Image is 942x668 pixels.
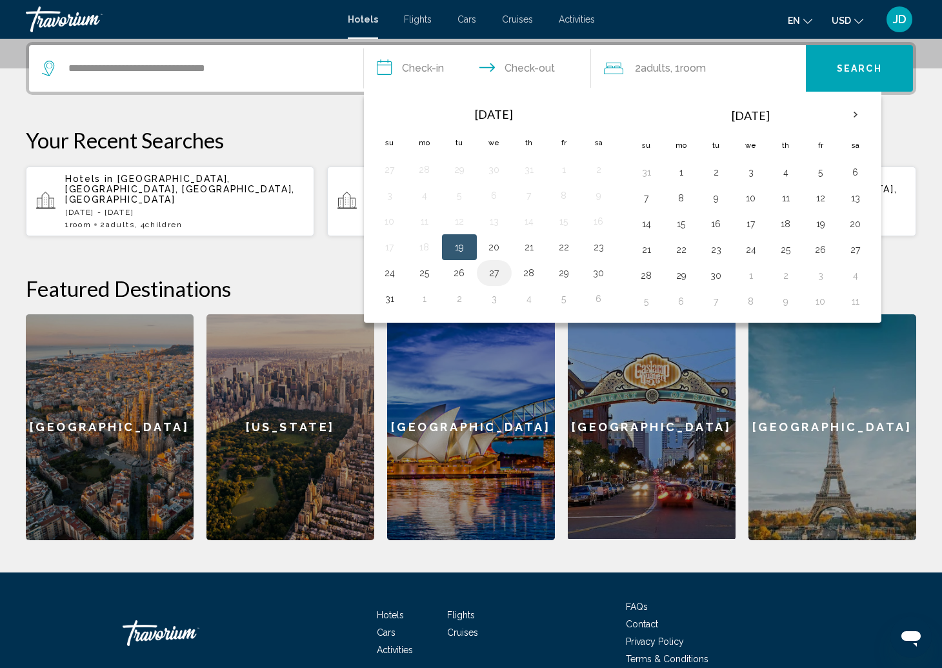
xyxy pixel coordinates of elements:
span: [GEOGRAPHIC_DATA], [GEOGRAPHIC_DATA], [GEOGRAPHIC_DATA], [GEOGRAPHIC_DATA] [65,174,295,205]
button: Day 26 [449,264,470,282]
p: [DATE] - [DATE] [65,208,304,217]
span: Room [70,220,92,229]
a: [GEOGRAPHIC_DATA] [26,314,194,540]
button: Day 25 [414,264,435,282]
button: Day 1 [671,163,692,181]
button: Day 3 [379,187,400,205]
span: USD [832,15,851,26]
button: Day 15 [554,212,574,230]
span: Flights [404,14,432,25]
button: Day 1 [414,290,435,308]
button: Day 21 [519,238,539,256]
button: Change language [788,11,812,30]
button: Day 30 [588,264,609,282]
button: Day 31 [379,290,400,308]
a: Hotels [348,14,378,25]
button: Travelers: 2 adults, 0 children [591,45,806,92]
button: Day 31 [636,163,657,181]
button: Day 22 [671,241,692,259]
button: Day 29 [671,267,692,285]
a: Flights [447,610,475,620]
a: Terms & Conditions [626,654,708,664]
button: Day 8 [554,187,574,205]
button: Day 21 [636,241,657,259]
button: Day 17 [741,215,761,233]
button: Day 15 [671,215,692,233]
a: Activities [559,14,595,25]
button: Day 9 [588,187,609,205]
div: [GEOGRAPHIC_DATA] [748,314,916,540]
button: Day 23 [706,241,727,259]
span: Children [145,220,182,229]
button: Day 30 [484,161,505,179]
button: Day 16 [588,212,609,230]
span: Hotels in [65,174,114,184]
span: Room [680,62,706,74]
a: FAQs [626,602,648,612]
button: Day 3 [810,267,831,285]
button: Day 2 [776,267,796,285]
button: Day 2 [449,290,470,308]
a: Contact [626,619,658,629]
button: Day 23 [588,238,609,256]
button: Day 20 [845,215,866,233]
div: [GEOGRAPHIC_DATA] [568,314,736,539]
button: Day 20 [484,238,505,256]
button: Day 11 [414,212,435,230]
button: Day 9 [776,292,796,310]
button: Day 5 [554,290,574,308]
button: Day 6 [484,187,505,205]
button: Day 10 [810,292,831,310]
button: Day 27 [379,161,400,179]
button: Day 5 [636,292,657,310]
a: [US_STATE] [206,314,374,540]
a: Activities [377,645,413,655]
a: [GEOGRAPHIC_DATA] [387,314,555,540]
button: Day 5 [449,187,470,205]
button: Day 19 [810,215,831,233]
button: Day 1 [741,267,761,285]
a: Privacy Policy [626,636,684,647]
a: [GEOGRAPHIC_DATA] [568,314,736,540]
button: Day 14 [636,215,657,233]
span: , 1 [670,59,706,77]
a: Cars [377,627,396,638]
button: Day 2 [706,163,727,181]
button: Day 3 [741,163,761,181]
button: Day 19 [449,238,470,256]
button: Day 3 [484,290,505,308]
button: Hotels in [GEOGRAPHIC_DATA], [GEOGRAPHIC_DATA], [GEOGRAPHIC_DATA], [GEOGRAPHIC_DATA][DATE] - [DAT... [26,166,314,237]
button: Day 22 [554,238,574,256]
span: Hotels [377,610,404,620]
button: Day 6 [845,163,866,181]
p: Your Recent Searches [26,127,916,153]
button: Day 29 [554,264,574,282]
button: Day 7 [636,189,657,207]
a: Travorium [26,6,335,32]
button: Day 25 [776,241,796,259]
button: Day 4 [845,267,866,285]
button: Day 28 [414,161,435,179]
button: Day 11 [776,189,796,207]
span: JD [893,13,907,26]
th: [DATE] [664,100,838,131]
button: Check in and out dates [364,45,592,92]
div: Search widget [29,45,913,92]
span: 2 [100,220,134,229]
button: Day 10 [379,212,400,230]
a: Cruises [502,14,533,25]
button: Day 5 [810,163,831,181]
button: Day 30 [706,267,727,285]
button: Day 8 [671,189,692,207]
button: Day 4 [414,187,435,205]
